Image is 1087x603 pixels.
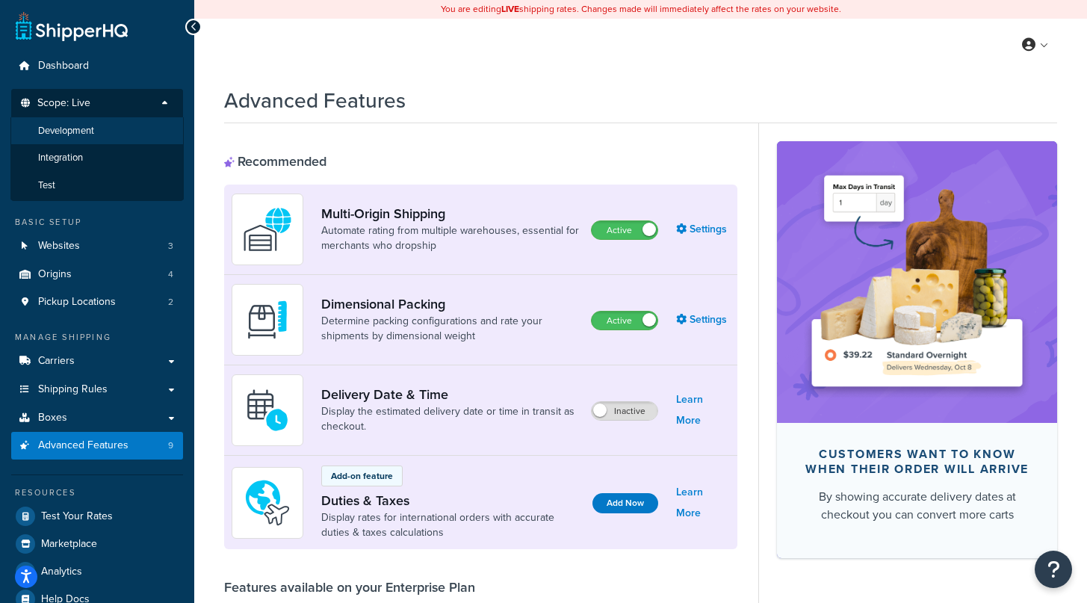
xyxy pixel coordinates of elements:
[676,309,730,330] a: Settings
[38,383,108,396] span: Shipping Rules
[168,268,173,281] span: 4
[41,510,113,523] span: Test Your Rates
[38,179,55,192] span: Test
[38,268,72,281] span: Origins
[224,579,475,596] div: Features available on your Enterprise Plan
[801,488,1033,524] div: By showing accurate delivery dates at checkout you can convert more carts
[11,503,183,530] a: Test Your Rates
[168,439,173,452] span: 9
[241,384,294,436] img: gfkeb5ejjkALwAAAABJRU5ErkJggg==
[41,538,97,551] span: Marketplace
[168,296,173,309] span: 2
[11,52,183,80] a: Dashboard
[11,404,183,432] a: Boxes
[38,240,80,253] span: Websites
[38,412,67,424] span: Boxes
[11,261,183,288] li: Origins
[38,439,128,452] span: Advanced Features
[11,216,183,229] div: Basic Setup
[11,288,183,316] li: Pickup Locations
[11,432,183,460] li: Advanced Features
[676,389,730,431] a: Learn More
[321,205,579,222] a: Multi-Origin Shipping
[321,223,579,253] a: Automate rating from multiple warehouses, essential for merchants who dropship
[10,172,184,200] li: Test
[331,469,393,483] p: Add-on feature
[11,261,183,288] a: Origins4
[224,86,406,115] h1: Advanced Features
[321,386,579,403] a: Delivery Date & Time
[1035,551,1072,588] button: Open Resource Center
[38,152,83,164] span: Integration
[11,376,183,403] a: Shipping Rules
[11,331,183,344] div: Manage Shipping
[11,232,183,260] a: Websites3
[592,312,657,330] label: Active
[501,2,519,16] b: LIVE
[37,97,90,110] span: Scope: Live
[11,347,183,375] a: Carriers
[321,314,579,344] a: Determine packing configurations and rate your shipments by dimensional weight
[10,144,184,172] li: Integration
[11,486,183,499] div: Resources
[241,477,294,529] img: icon-duo-feat-landed-cost-7136b061.png
[11,531,183,557] a: Marketplace
[11,558,183,585] a: Analytics
[11,288,183,316] a: Pickup Locations2
[38,355,75,368] span: Carriers
[676,219,730,240] a: Settings
[321,510,580,540] a: Display rates for international orders with accurate duties & taxes calculations
[799,164,1035,400] img: feature-image-ddt-36eae7f7280da8017bfb280eaccd9c446f90b1fe08728e4019434db127062ab4.png
[241,294,294,346] img: DTVBYsAAAAAASUVORK5CYII=
[224,153,326,170] div: Recommended
[676,482,730,524] a: Learn More
[38,296,116,309] span: Pickup Locations
[801,447,1033,477] div: Customers want to know when their order will arrive
[592,493,658,513] button: Add Now
[11,232,183,260] li: Websites
[321,404,579,434] a: Display the estimated delivery date or time in transit as checkout.
[10,117,184,145] li: Development
[41,566,82,578] span: Analytics
[241,203,294,256] img: WatD5o0RtDAAAAAElFTkSuQmCC
[168,240,173,253] span: 3
[592,221,657,239] label: Active
[11,432,183,460] a: Advanced Features9
[38,125,94,137] span: Development
[38,60,89,72] span: Dashboard
[321,492,580,509] a: Duties & Taxes
[321,296,579,312] a: Dimensional Packing
[592,402,657,420] label: Inactive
